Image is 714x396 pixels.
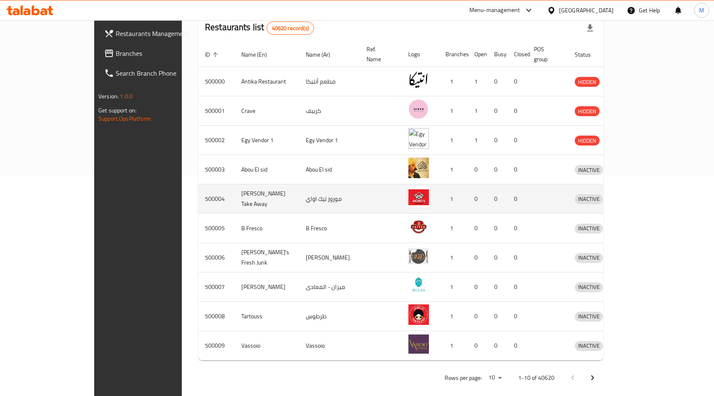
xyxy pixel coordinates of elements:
[198,126,235,155] td: 500002
[518,373,555,383] p: 1-10 of 40620
[575,194,603,204] span: INACTIVE
[468,126,488,155] td: 1
[205,50,221,60] span: ID
[198,96,235,126] td: 500001
[98,24,214,43] a: Restaurants Management
[559,6,614,15] div: [GEOGRAPHIC_DATA]
[583,368,602,388] button: Next page
[439,126,468,155] td: 1
[98,43,214,63] a: Branches
[468,214,488,243] td: 0
[116,48,207,58] span: Branches
[198,42,641,360] table: enhanced table
[198,184,235,214] td: 500004
[299,67,360,96] td: مطعم أنتيكا
[408,99,429,119] img: Crave
[198,272,235,302] td: 500007
[408,128,429,149] img: Egy Vendor 1
[120,91,133,102] span: 1.0.0
[507,302,527,331] td: 0
[575,341,603,351] div: INACTIVE
[507,67,527,96] td: 0
[468,331,488,360] td: 0
[235,126,299,155] td: Egy Vendor 1
[205,21,314,35] h2: Restaurants list
[507,243,527,272] td: 0
[299,155,360,184] td: Abou El sid
[468,96,488,126] td: 1
[575,106,600,116] div: HIDDEN
[439,272,468,302] td: 1
[439,96,468,126] td: 1
[439,67,468,96] td: 1
[439,155,468,184] td: 1
[235,96,299,126] td: Crave
[439,214,468,243] td: 1
[235,302,299,331] td: Tartouss
[198,243,235,272] td: 500006
[488,126,507,155] td: 0
[575,341,603,351] span: INACTIVE
[439,302,468,331] td: 1
[575,50,602,60] span: Status
[408,246,429,266] img: Lujo's Fresh Junk
[507,331,527,360] td: 0
[575,107,600,116] span: HIDDEN
[488,42,507,67] th: Busy
[408,157,429,178] img: Abou El sid
[299,243,360,272] td: [PERSON_NAME]
[507,155,527,184] td: 0
[488,243,507,272] td: 0
[575,253,603,263] div: INACTIVE
[116,68,207,78] span: Search Branch Phone
[98,113,151,124] a: Support.OpsPlatform
[98,91,119,102] span: Version:
[488,302,507,331] td: 0
[306,50,341,60] span: Name (Ar)
[299,126,360,155] td: Egy Vendor 1
[299,272,360,302] td: ميزان - المعادى
[468,42,488,67] th: Open
[116,29,207,38] span: Restaurants Management
[575,312,603,321] span: INACTIVE
[575,77,600,87] div: HIDDEN
[507,96,527,126] td: 0
[575,282,603,292] span: INACTIVE
[408,275,429,296] img: Mizan - Maadi
[408,216,429,237] img: B Fresco
[507,184,527,214] td: 0
[507,126,527,155] td: 0
[575,136,600,146] span: HIDDEN
[235,214,299,243] td: B Fresco
[367,44,392,64] span: Ref. Name
[468,272,488,302] td: 0
[445,373,482,383] p: Rows per page:
[439,42,468,67] th: Branches
[575,224,603,233] span: INACTIVE
[534,44,558,64] span: POS group
[299,331,360,360] td: Vassoio
[198,302,235,331] td: 500008
[507,214,527,243] td: 0
[488,214,507,243] td: 0
[299,302,360,331] td: طرطوس
[439,184,468,214] td: 1
[408,334,429,354] img: Vassoio
[468,155,488,184] td: 0
[198,331,235,360] td: 500009
[699,6,704,15] span: M
[468,184,488,214] td: 0
[488,184,507,214] td: 0
[299,214,360,243] td: B Fresco
[235,331,299,360] td: Vassoio
[98,63,214,83] a: Search Branch Phone
[575,165,603,175] span: INACTIVE
[198,67,235,96] td: 500000
[408,304,429,325] img: Tartouss
[488,96,507,126] td: 0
